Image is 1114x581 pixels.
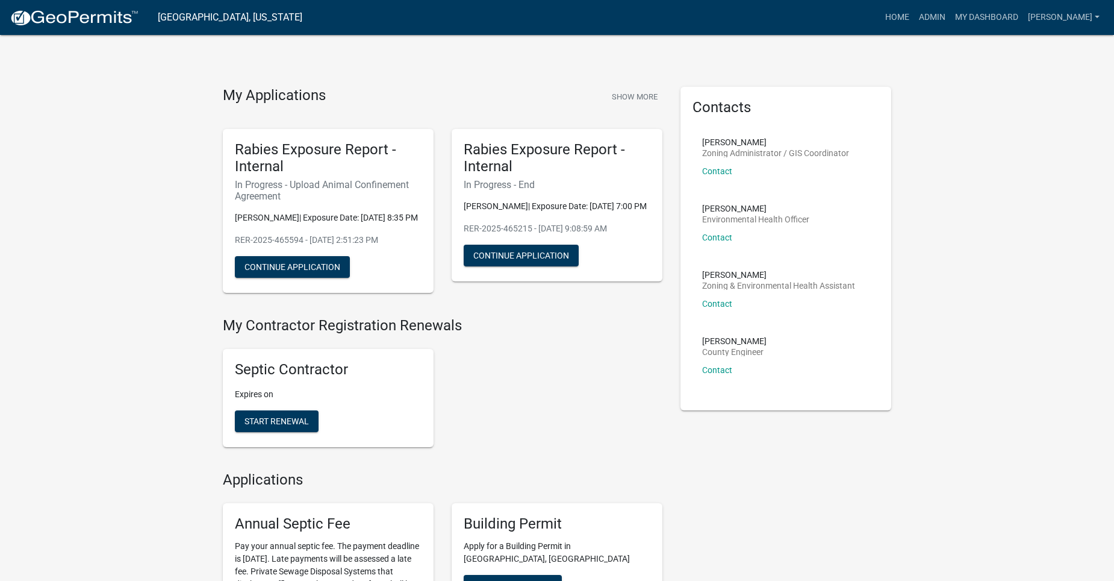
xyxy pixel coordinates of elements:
[464,515,650,533] h5: Building Permit
[464,540,650,565] p: Apply for a Building Permit in [GEOGRAPHIC_DATA], [GEOGRAPHIC_DATA]
[235,212,422,224] p: [PERSON_NAME]| Exposure Date: [DATE] 8:35 PM
[235,141,422,176] h5: Rabies Exposure Report - Internal
[702,233,732,242] a: Contact
[464,141,650,176] h5: Rabies Exposure Report - Internal
[950,6,1023,29] a: My Dashboard
[702,149,849,157] p: Zoning Administrator / GIS Coordinator
[702,299,732,309] a: Contact
[702,348,767,356] p: County Engineer
[235,410,319,432] button: Start Renewal
[702,204,809,213] p: [PERSON_NAME]
[880,6,914,29] a: Home
[702,215,809,224] p: Environmental Health Officer
[464,200,650,213] p: [PERSON_NAME]| Exposure Date: [DATE] 7:00 PM
[223,317,662,334] h4: My Contractor Registration Renewals
[702,281,855,290] p: Zoning & Environmental Health Assistant
[702,365,732,375] a: Contact
[702,138,849,146] p: [PERSON_NAME]
[235,515,422,533] h5: Annual Septic Fee
[702,337,767,345] p: [PERSON_NAME]
[464,222,650,235] p: RER-2025-465215 - [DATE] 9:08:59 AM
[607,87,662,107] button: Show More
[702,271,855,279] p: [PERSON_NAME]
[235,179,422,202] h6: In Progress - Upload Animal Confinement Agreement
[702,166,732,176] a: Contact
[223,87,326,105] h4: My Applications
[692,99,879,116] h5: Contacts
[235,361,422,378] h5: Septic Contractor
[235,388,422,401] p: Expires on
[914,6,950,29] a: Admin
[158,7,302,28] a: [GEOGRAPHIC_DATA], [US_STATE]
[244,416,309,426] span: Start Renewal
[235,234,422,247] p: RER-2025-465594 - [DATE] 2:51:23 PM
[223,317,662,457] wm-registration-list-section: My Contractor Registration Renewals
[464,245,579,266] button: Continue Application
[223,471,662,489] h4: Applications
[1023,6,1104,29] a: [PERSON_NAME]
[235,256,350,278] button: Continue Application
[464,179,650,190] h6: In Progress - End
